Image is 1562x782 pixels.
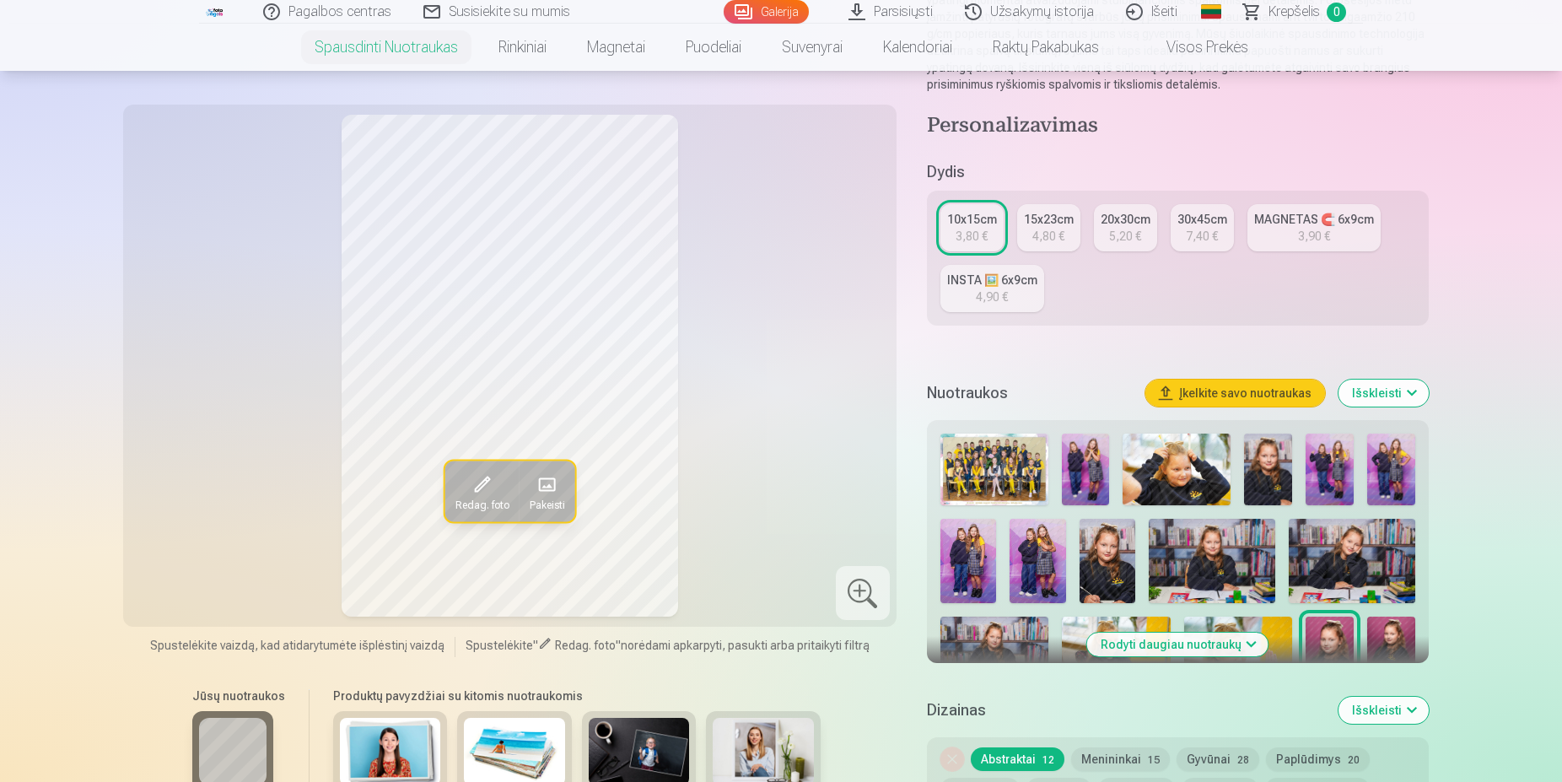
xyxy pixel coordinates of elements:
button: Rodyti daugiau nuotraukų [1087,633,1268,656]
a: Visos prekės [1119,24,1268,71]
div: 3,90 € [1298,228,1330,245]
span: norėdami apkarpyti, pasukti arba pritaikyti filtrą [621,639,870,652]
span: " [616,639,621,652]
div: 20x30cm [1101,211,1150,228]
button: Paplūdimys20 [1266,747,1370,771]
div: 7,40 € [1186,228,1218,245]
button: Menininkai15 [1071,747,1170,771]
h5: Nuotraukos [927,381,1132,405]
a: Rinkiniai [478,24,567,71]
button: Gyvūnai28 [1177,747,1259,771]
span: 0 [1327,3,1346,22]
a: 30x45cm7,40 € [1171,204,1234,251]
span: Redag. foto [455,498,509,511]
span: " [533,639,538,652]
span: Spustelėkite [466,639,533,652]
h6: Jūsų nuotraukos [192,688,285,704]
button: Išskleisti [1338,697,1429,724]
span: Spustelėkite vaizdą, kad atidarytumėte išplėstinį vaizdą [150,637,444,654]
span: 15 [1148,754,1160,766]
button: Abstraktai12 [971,747,1064,771]
div: 3,80 € [956,228,988,245]
div: 4,80 € [1032,228,1064,245]
div: 10x15cm [947,211,997,228]
button: Įkelkite savo nuotraukas [1145,380,1325,407]
div: INSTA 🖼️ 6x9cm [947,272,1037,289]
span: Krepšelis [1268,2,1320,22]
a: Kalendoriai [863,24,972,71]
span: 12 [1042,754,1054,766]
span: Pakeisti [529,498,564,511]
a: 20x30cm5,20 € [1094,204,1157,251]
span: 20 [1348,754,1360,766]
button: Redag. foto [444,461,519,521]
button: Išskleisti [1338,380,1429,407]
a: INSTA 🖼️ 6x9cm4,90 € [940,265,1044,312]
a: Raktų pakabukas [972,24,1119,71]
a: Magnetai [567,24,665,71]
h5: Dydis [927,160,1429,184]
div: MAGNETAS 🧲 6x9cm [1254,211,1374,228]
button: Pakeisti [519,461,574,521]
img: /fa2 [206,7,224,17]
div: 4,90 € [976,289,1008,305]
div: 5,20 € [1109,228,1141,245]
h5: Dizainas [927,698,1325,722]
div: 15x23cm [1024,211,1074,228]
a: Puodeliai [665,24,762,71]
a: Suvenyrai [762,24,863,71]
span: 28 [1237,754,1249,766]
h4: Personalizavimas [927,113,1429,140]
a: 15x23cm4,80 € [1017,204,1080,251]
h6: Produktų pavyzdžiai su kitomis nuotraukomis [326,688,827,704]
div: 30x45cm [1177,211,1227,228]
a: MAGNETAS 🧲 6x9cm3,90 € [1247,204,1381,251]
a: Spausdinti nuotraukas [294,24,478,71]
span: Redag. foto [555,639,616,652]
a: 10x15cm3,80 € [940,204,1004,251]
